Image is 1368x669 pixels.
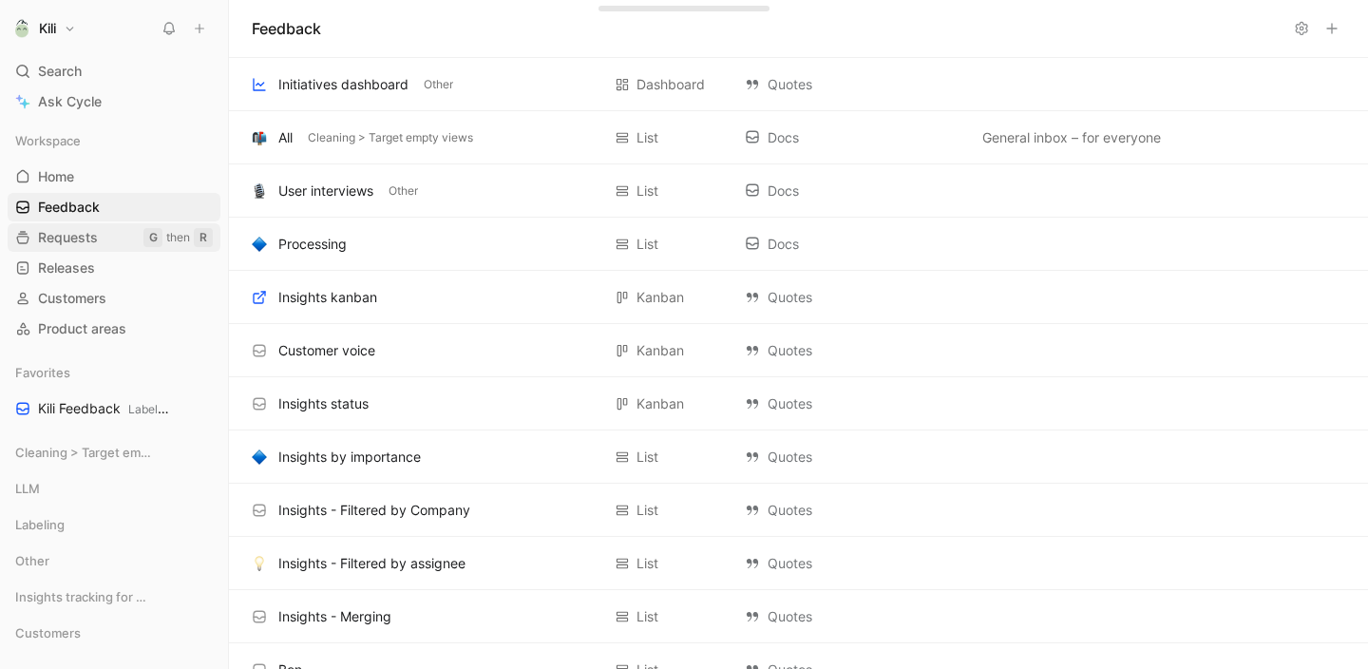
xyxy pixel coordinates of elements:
div: Workspace [8,126,220,155]
a: RequestsGthenR [8,223,220,252]
div: Customers [8,619,220,653]
div: Insights - Filtered by Company [278,499,470,522]
div: Insights tracking for key clients [8,583,220,611]
img: Kili [12,19,31,38]
a: Home [8,162,220,191]
span: Home [38,167,74,186]
div: Customer voice [278,339,375,362]
div: List [636,446,658,468]
div: Kanban [636,339,684,362]
div: User interviews [278,180,373,202]
div: LLM [8,474,220,503]
span: Other [15,551,49,570]
div: Other [8,546,220,581]
span: Ask Cycle [38,90,102,113]
div: Insights tracking for key clients [8,583,220,617]
h1: Kili [39,20,56,37]
button: 🔷 [248,446,271,468]
span: General inbox – for everyone [982,126,1161,149]
div: Cleaning > Target empty views [8,438,220,467]
div: List [636,499,658,522]
span: Other [424,75,453,94]
span: Favorites [15,363,70,382]
div: Search [8,57,220,86]
h1: Feedback [252,17,321,40]
div: Insights - Filtered by CompanyList QuotesView actions [229,484,1368,537]
button: KiliKili [8,15,81,42]
a: Product areas [8,315,220,343]
div: Processing [278,233,347,256]
a: Customers [8,284,220,313]
button: 📬 [248,126,271,149]
div: Insights kanbanKanban QuotesView actions [229,271,1368,324]
div: List [636,233,658,256]
span: Cleaning > Target empty views [308,128,473,147]
span: Workspace [15,131,81,150]
img: 🔷 [252,237,267,252]
div: Labeling [8,510,220,545]
button: 🔷 [248,233,271,256]
span: Other [389,182,418,201]
div: Quotes [745,286,963,309]
img: 💡 [252,556,267,571]
div: List [636,180,658,202]
button: Other [385,182,422,200]
span: Customers [38,289,106,308]
div: Customer voiceKanban QuotesView actions [229,324,1368,377]
div: All [278,126,293,149]
div: Favorites [8,358,220,387]
span: Customers [15,623,81,642]
div: List [636,605,658,628]
span: Labeling [128,402,174,416]
div: Kanban [636,286,684,309]
div: Initiatives dashboardOtherDashboard QuotesView actions [229,58,1368,111]
div: Insights - Merging [278,605,391,628]
div: Quotes [745,605,963,628]
div: Insights - MergingList QuotesView actions [229,590,1368,643]
div: Quotes [745,499,963,522]
img: 📬 [252,130,267,145]
div: 🎙️User interviewsOtherList DocsView actions [229,164,1368,218]
div: 🔷ProcessingList DocsView actions [229,218,1368,271]
div: Insights statusKanban QuotesView actions [229,377,1368,430]
span: Product areas [38,319,126,338]
div: Quotes [745,392,963,415]
span: Feedback [38,198,100,217]
button: General inbox – for everyone [978,126,1165,149]
div: Cleaning > Target empty views [8,438,220,472]
div: List [636,126,658,149]
div: Insights by importance [278,446,421,468]
div: Customers [8,619,220,647]
img: 🎙️ [252,183,267,199]
div: List [636,552,658,575]
div: Labeling [8,510,220,539]
div: R [194,228,213,247]
div: Other [8,546,220,575]
a: Ask Cycle [8,87,220,116]
div: Insights status [278,392,369,415]
div: Kanban [636,392,684,415]
button: Cleaning > Target empty views [304,129,477,146]
button: 🎙️ [248,180,271,202]
img: 🔷 [252,449,267,465]
span: Labeling [15,515,65,534]
div: Insights - Filtered by assignee [278,552,465,575]
div: G [143,228,162,247]
div: LLM [8,474,220,508]
div: Insights kanban [278,286,377,309]
span: Kili Feedback [38,399,172,419]
div: then [166,228,190,247]
span: Releases [38,258,95,277]
div: Dashboard [636,73,705,96]
a: Releases [8,254,220,282]
button: Other [420,76,457,93]
div: 🔷Insights by importanceList QuotesView actions [229,430,1368,484]
div: Docs [745,180,963,202]
button: 💡 [248,552,271,575]
span: Cleaning > Target empty views [15,443,151,462]
div: Quotes [745,552,963,575]
div: Docs [745,126,963,149]
span: Insights tracking for key clients [15,587,151,606]
div: Quotes [745,339,963,362]
span: Search [38,60,82,83]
